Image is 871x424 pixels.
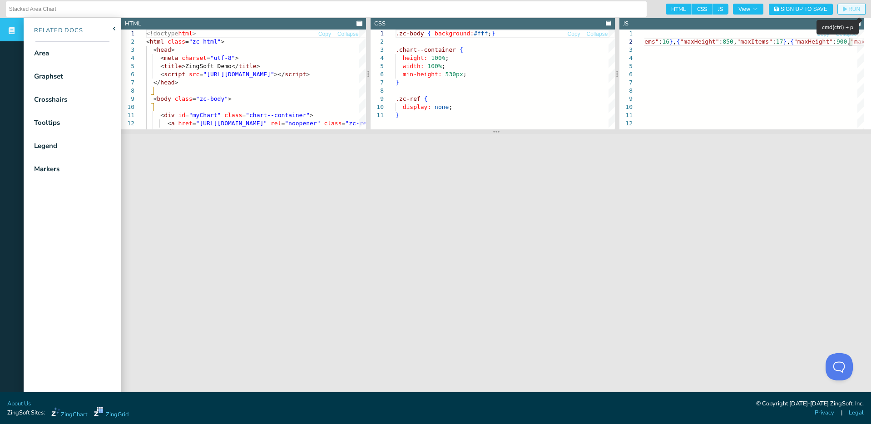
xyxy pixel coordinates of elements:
span: Collapse [587,31,608,37]
div: HTML [125,20,141,28]
span: "utf-8" [210,54,235,61]
div: Tooltips [34,118,60,128]
span: script [285,71,306,78]
span: > [257,63,260,69]
iframe: Toggle Customer Support [826,353,853,380]
span: <!doctype [146,30,178,37]
span: Collapse [836,31,857,37]
span: "zc-html" [189,38,221,45]
span: | [841,409,842,417]
span: head [160,79,174,86]
span: 900 [836,38,847,45]
div: 4 [371,54,384,62]
span: } [491,30,495,37]
span: > [182,63,185,69]
span: , [787,38,791,45]
span: ; [441,63,445,69]
span: Copy [318,31,331,37]
span: = [185,112,189,118]
div: 11 [121,111,134,119]
span: body [157,95,171,102]
div: 1 [121,30,134,38]
span: none [435,104,449,110]
span: script [164,71,185,78]
a: Legal [849,409,864,417]
a: About Us [7,399,31,408]
div: 10 [121,103,134,111]
div: 1 [371,30,384,38]
span: charset [182,54,207,61]
span: title [164,63,182,69]
span: > [306,71,310,78]
div: 8 [371,87,384,95]
span: div [164,112,174,118]
div: CSS [374,20,386,28]
div: 7 [619,79,633,87]
span: > [221,38,224,45]
div: 6 [371,70,384,79]
div: 3 [121,46,134,54]
div: 2 [371,38,384,46]
div: checkbox-group [666,4,728,15]
span: < [153,95,157,102]
span: } [396,79,399,86]
span: Sign Up to Save [781,6,827,12]
span: } [396,112,399,118]
span: : [659,38,663,45]
div: 4 [121,54,134,62]
span: : [833,38,836,45]
span: ZingSoft Sites: [7,409,45,417]
span: "maxHeight" [794,38,833,45]
span: title [239,63,257,69]
div: © Copyright [DATE]-[DATE] ZingSoft, Inc. [756,399,864,409]
div: 7 [371,79,384,87]
div: 10 [371,103,384,111]
button: Copy [567,30,581,39]
span: 850 [723,38,733,45]
div: 9 [371,95,384,103]
span: 100% [431,54,445,61]
span: > [235,54,239,61]
div: 3 [371,46,384,54]
span: </ [153,79,161,86]
span: "noopener" [285,120,320,127]
span: id [178,112,185,118]
span: < [160,54,164,61]
div: 5 [121,62,134,70]
div: 9 [121,95,134,103]
span: 17 [776,38,783,45]
div: 7 [121,79,134,87]
span: = [207,54,210,61]
div: Related Docs [24,26,83,35]
span: html [178,30,192,37]
span: class [324,120,341,127]
span: } [669,38,673,45]
span: href [178,120,192,127]
span: ZingSoft Demo [185,63,232,69]
span: ></ [274,71,285,78]
span: min-height: [402,71,441,78]
span: = [199,71,203,78]
span: Copy [817,31,829,37]
span: > [228,95,232,102]
span: "[URL][DOMAIN_NAME]" [196,120,267,127]
span: #fff [474,30,488,37]
span: display: [402,104,431,110]
span: "maxHeight" [680,38,719,45]
div: 5 [371,62,384,70]
span: Collapse [337,31,359,37]
span: , [673,38,677,45]
button: Sign Up to Save [769,4,833,15]
span: CSS [692,4,713,15]
div: 13 [121,128,134,136]
a: Privacy [815,409,834,417]
span: < [160,63,164,69]
span: rel [271,120,281,127]
span: { [677,38,680,45]
span: , [733,38,737,45]
button: Collapse [586,30,609,39]
span: > [178,128,182,135]
div: 11 [371,111,384,119]
span: RUN [848,6,860,12]
div: 2 [619,38,633,46]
